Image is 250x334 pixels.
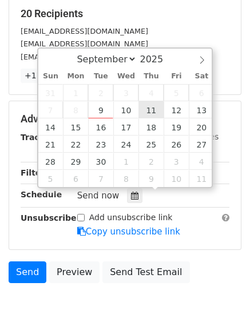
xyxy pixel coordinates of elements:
[113,170,138,187] span: October 8, 2025
[21,39,148,48] small: [EMAIL_ADDRESS][DOMAIN_NAME]
[137,54,178,65] input: Year
[38,153,64,170] span: September 28, 2025
[138,101,164,118] span: September 11, 2025
[38,136,64,153] span: September 21, 2025
[88,101,113,118] span: September 9, 2025
[21,53,148,61] small: [EMAIL_ADDRESS][DOMAIN_NAME]
[193,279,250,334] iframe: Chat Widget
[21,7,229,20] h5: 20 Recipients
[77,190,120,201] span: Send now
[88,136,113,153] span: September 23, 2025
[189,118,214,136] span: September 20, 2025
[113,118,138,136] span: September 17, 2025
[63,170,88,187] span: October 6, 2025
[113,136,138,153] span: September 24, 2025
[113,84,138,101] span: September 3, 2025
[164,101,189,118] span: September 12, 2025
[189,170,214,187] span: October 11, 2025
[164,136,189,153] span: September 26, 2025
[189,101,214,118] span: September 13, 2025
[63,118,88,136] span: September 15, 2025
[63,136,88,153] span: September 22, 2025
[21,168,50,177] strong: Filters
[88,118,113,136] span: September 16, 2025
[189,153,214,170] span: October 4, 2025
[138,84,164,101] span: September 4, 2025
[63,101,88,118] span: September 8, 2025
[102,261,189,283] a: Send Test Email
[63,84,88,101] span: September 1, 2025
[164,73,189,80] span: Fri
[21,69,69,83] a: +17 more
[21,27,148,35] small: [EMAIL_ADDRESS][DOMAIN_NAME]
[38,84,64,101] span: August 31, 2025
[113,101,138,118] span: September 10, 2025
[38,118,64,136] span: September 14, 2025
[113,73,138,80] span: Wed
[88,73,113,80] span: Tue
[138,73,164,80] span: Thu
[88,84,113,101] span: September 2, 2025
[77,226,180,237] a: Copy unsubscribe link
[63,153,88,170] span: September 29, 2025
[49,261,100,283] a: Preview
[9,261,46,283] a: Send
[63,73,88,80] span: Mon
[164,84,189,101] span: September 5, 2025
[189,136,214,153] span: September 27, 2025
[21,133,59,142] strong: Tracking
[164,153,189,170] span: October 3, 2025
[138,170,164,187] span: October 9, 2025
[38,170,64,187] span: October 5, 2025
[21,113,229,125] h5: Advanced
[138,118,164,136] span: September 18, 2025
[138,153,164,170] span: October 2, 2025
[164,170,189,187] span: October 10, 2025
[21,190,62,199] strong: Schedule
[88,153,113,170] span: September 30, 2025
[38,73,64,80] span: Sun
[88,170,113,187] span: October 7, 2025
[164,118,189,136] span: September 19, 2025
[138,136,164,153] span: September 25, 2025
[113,153,138,170] span: October 1, 2025
[189,84,214,101] span: September 6, 2025
[38,101,64,118] span: September 7, 2025
[21,213,77,222] strong: Unsubscribe
[89,212,173,224] label: Add unsubscribe link
[189,73,214,80] span: Sat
